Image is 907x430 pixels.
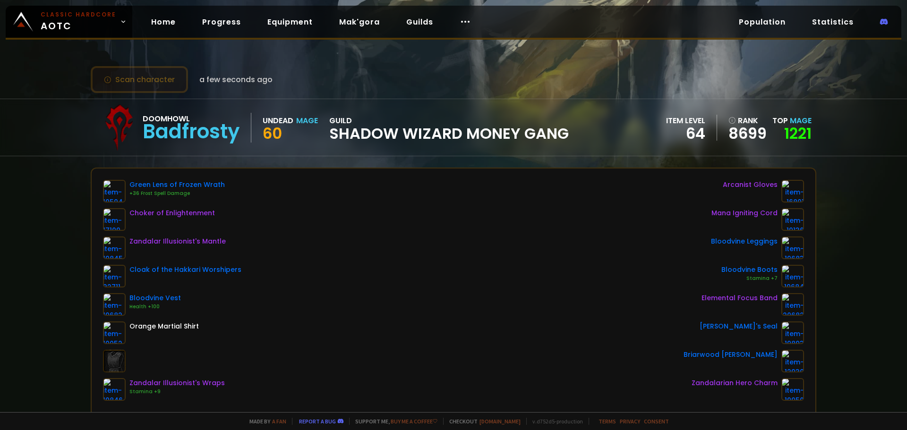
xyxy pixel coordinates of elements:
a: Home [144,12,183,32]
img: item-19950 [781,378,804,401]
div: Choker of Enlightenment [129,208,215,218]
img: item-19136 [781,208,804,231]
a: Equipment [260,12,320,32]
div: Stamina +7 [721,275,778,282]
div: Green Lens of Frozen Wrath [129,180,225,190]
span: Mage [790,115,812,126]
a: Population [731,12,793,32]
a: Terms [599,418,616,425]
a: Mak'gora [332,12,387,32]
a: Consent [644,418,669,425]
img: item-19682 [103,293,126,316]
div: Zandalarian Hero Charm [692,378,778,388]
a: Statistics [804,12,861,32]
img: item-19684 [781,265,804,287]
span: a few seconds ago [199,74,273,85]
img: item-22711 [103,265,126,287]
div: rank [728,115,767,126]
small: Classic Hardcore [41,10,116,19]
img: item-10052 [103,321,126,344]
div: Arcanist Gloves [723,180,778,190]
a: Guilds [399,12,441,32]
div: Briarwood [PERSON_NAME] [684,350,778,360]
div: Badfrosty [143,125,240,139]
div: [PERSON_NAME]'s Seal [700,321,778,331]
a: Buy me a coffee [391,418,437,425]
a: Privacy [620,418,640,425]
div: Undead [263,115,293,126]
div: Cloak of the Hakkari Worshipers [129,265,241,275]
div: Mana Igniting Cord [711,208,778,218]
button: Scan character [91,66,188,93]
div: 64 [666,126,705,141]
div: Health +100 [129,303,181,311]
img: item-19846 [103,378,126,401]
span: Checkout [443,418,521,425]
div: guild [329,115,569,141]
img: item-16801 [781,180,804,202]
div: Bloodvine Leggings [711,236,778,246]
img: item-12930 [781,350,804,372]
a: [DOMAIN_NAME] [479,418,521,425]
span: Support me, [349,418,437,425]
div: item level [666,115,705,126]
img: item-17109 [103,208,126,231]
a: Report a bug [299,418,336,425]
div: Zandalar Illusionist's Mantle [129,236,226,246]
img: item-19893 [781,321,804,344]
div: Bloodvine Boots [721,265,778,275]
img: item-19683 [781,236,804,259]
img: item-19845 [103,236,126,259]
a: 1221 [784,123,812,144]
span: AOTC [41,10,116,33]
span: Made by [244,418,286,425]
a: a fan [272,418,286,425]
a: Progress [195,12,248,32]
img: item-20682 [781,293,804,316]
div: Mage [296,115,318,126]
span: Shadow Wizard Money Gang [329,126,569,141]
div: Zandalar Illusionist's Wraps [129,378,225,388]
span: 60 [263,123,282,144]
a: 8699 [728,126,767,141]
div: +36 Frost Spell Damage [129,190,225,197]
div: Bloodvine Vest [129,293,181,303]
div: Doomhowl [143,113,240,125]
div: Orange Martial Shirt [129,321,199,331]
div: Stamina +9 [129,388,225,396]
div: Top [772,115,812,126]
img: item-10504 [103,180,126,202]
a: Classic HardcoreAOTC [6,6,132,38]
span: v. d752d5 - production [526,418,583,425]
div: Elemental Focus Band [702,293,778,303]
